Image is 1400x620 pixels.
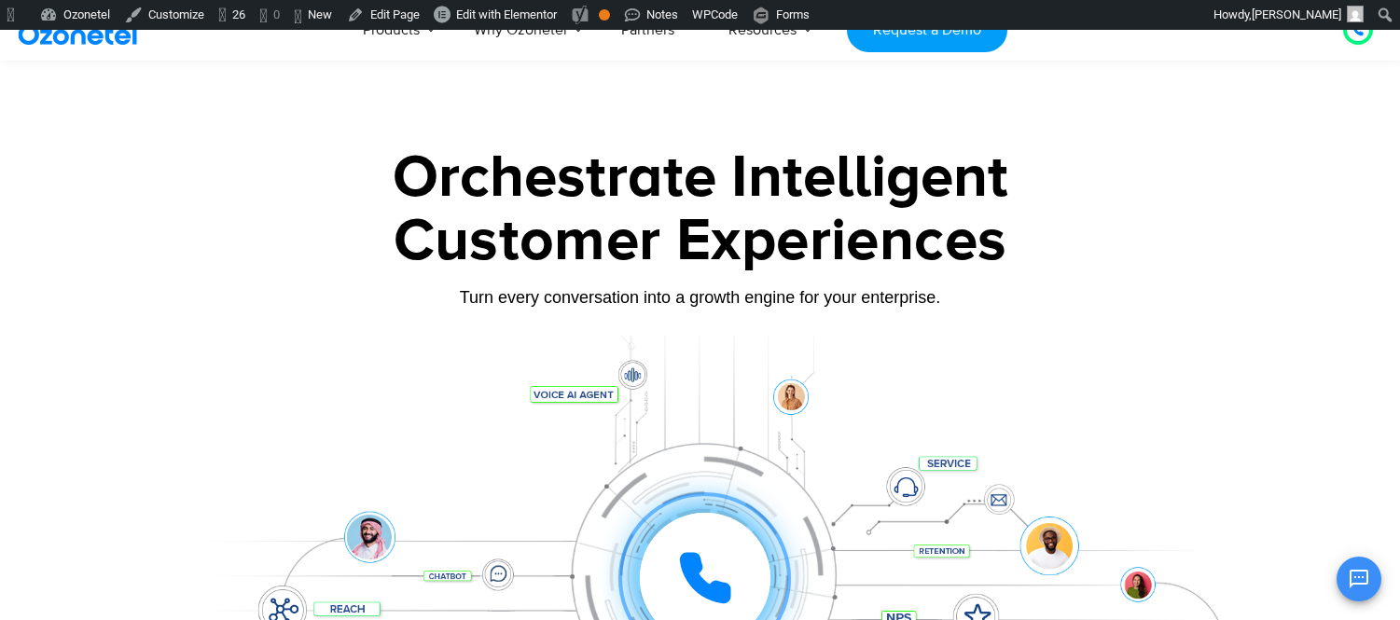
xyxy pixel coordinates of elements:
[118,287,1283,308] div: Turn every conversation into a growth engine for your enterprise.
[599,9,610,21] div: OK
[1337,557,1381,601] button: Open chat
[1252,7,1341,21] span: [PERSON_NAME]
[118,197,1283,286] div: Customer Experiences
[847,8,1006,52] a: Request a Demo
[456,7,557,21] span: Edit with Elementor
[118,148,1283,208] div: Orchestrate Intelligent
